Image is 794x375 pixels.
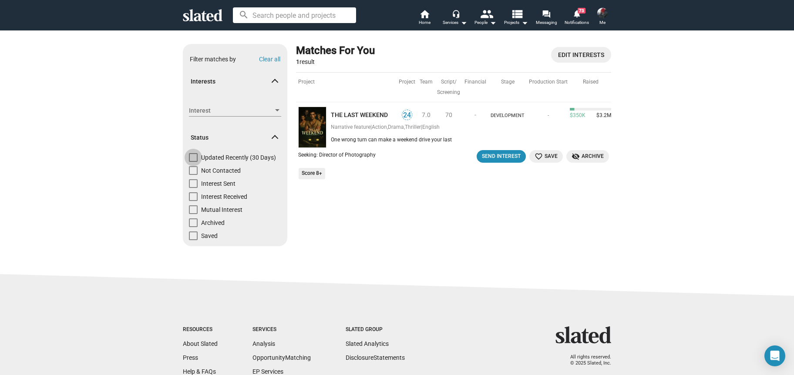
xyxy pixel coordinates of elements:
span: $350K [570,112,585,119]
span: Action, [372,124,388,130]
span: Interests [191,77,273,86]
span: Narrative feature | [331,124,372,130]
span: Home [419,17,431,28]
img: THE LAST WEEKEND [298,107,326,148]
mat-icon: home [419,9,430,19]
a: Press [183,354,198,361]
a: Open profile page - Settings dialog [551,47,611,63]
a: DisclosureStatements [346,354,405,361]
a: Messaging [531,9,562,28]
div: One wrong turn can make a weekend drive your last [331,137,611,144]
td: - [462,102,488,124]
th: Production Start [527,72,570,102]
span: Notifications [565,17,589,28]
mat-expansion-panel-header: Interests [183,68,287,96]
mat-icon: notifications [572,9,581,17]
button: Clear all [259,56,280,63]
span: Seeking: Director of Photography [298,152,376,158]
span: Messaging [536,17,557,28]
a: Analysis [252,340,275,347]
span: Edit Interests [558,47,604,63]
span: 70 [445,111,452,118]
mat-icon: forum [542,10,550,18]
a: Home [409,9,440,28]
span: 24 [402,111,412,120]
mat-expansion-panel-header: Status [183,124,287,151]
li: Score 8+ [299,168,325,179]
p: All rights reserved. © 2025 Slated, Inc. [561,354,611,367]
span: $3.2M [593,112,611,119]
div: Send Interest [482,152,521,161]
div: Filter matches by [190,55,236,64]
a: 73Notifications [562,9,592,28]
img: Jessica Gallant [597,8,608,18]
button: People [470,9,501,28]
span: result [296,58,315,65]
a: THE LAST WEEKEND [331,111,397,119]
th: Team [417,72,435,102]
mat-icon: arrow_drop_down [458,17,469,28]
div: People [474,17,496,28]
span: 7.0 [422,111,431,118]
span: English [422,124,440,130]
th: Script/ Screening [435,72,462,102]
mat-icon: view_list [511,7,523,20]
div: Services [252,326,311,333]
mat-icon: people [480,7,493,20]
th: Raised [570,72,611,102]
div: Matches For You [296,44,375,58]
span: Thriller [405,124,421,130]
button: Send Interest [477,150,526,163]
span: Save [535,152,558,161]
th: Project [397,72,417,102]
mat-icon: favorite_border [535,152,543,161]
span: Mutual Interest [201,205,242,214]
span: Me [599,17,606,28]
span: Projects [504,17,528,28]
div: Slated Group [346,326,405,333]
th: Financial [462,72,488,102]
a: About Slated [183,340,218,347]
button: Services [440,9,470,28]
span: Archived [201,218,225,227]
mat-icon: arrow_drop_down [488,17,498,28]
a: OpportunityMatching [252,354,311,361]
span: Interest Sent [201,179,236,188]
span: 73 [578,8,585,13]
span: Drama, [388,124,405,130]
strong: 1 [296,58,299,65]
span: Not Contacted [201,166,241,175]
span: Interest Received [201,192,247,201]
mat-icon: visibility_off [572,152,580,161]
div: Resources [183,326,218,333]
a: EP Services [252,368,283,375]
div: - [529,112,568,119]
th: Stage [488,72,527,102]
span: Updated Recently (30 Days) [201,153,276,162]
a: Help & FAQs [183,368,216,375]
mat-icon: arrow_drop_down [519,17,530,28]
span: Status [191,134,273,142]
td: Development [488,102,527,124]
th: Project [296,72,331,102]
span: Interest [189,106,273,115]
div: Services [443,17,467,28]
span: Saved [201,231,218,240]
a: Slated Analytics [346,340,389,347]
button: Projects [501,9,531,28]
button: Save [529,150,563,163]
div: Interests [183,97,287,124]
div: Status [183,153,287,244]
span: | [421,124,422,130]
span: Archive [572,152,604,161]
div: Open Intercom Messenger [764,345,785,366]
button: Jessica GallantMe [592,6,613,29]
input: Search people and projects [233,7,356,23]
button: Archive [566,150,609,163]
mat-icon: headset_mic [452,10,460,17]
